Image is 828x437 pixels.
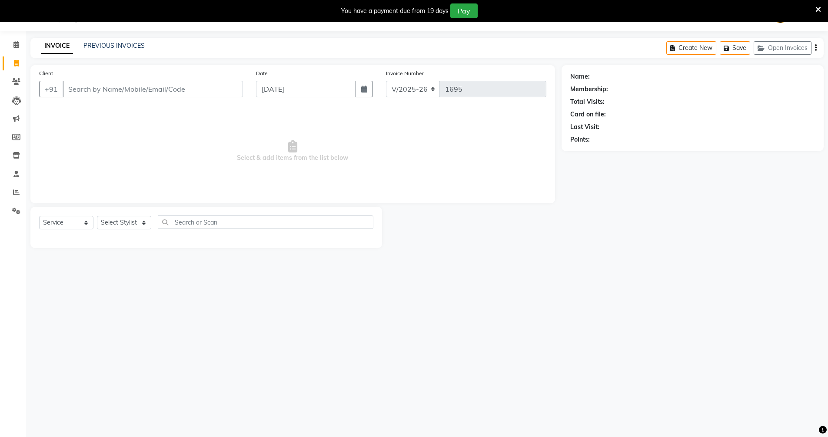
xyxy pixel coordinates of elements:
[63,81,243,97] input: Search by Name/Mobile/Email/Code
[570,97,605,106] div: Total Visits:
[754,41,811,55] button: Open Invoices
[386,70,424,77] label: Invoice Number
[570,122,599,132] div: Last Visit:
[450,3,478,18] button: Pay
[39,108,546,195] span: Select & add items from the list below
[83,42,145,50] a: PREVIOUS INVOICES
[39,70,53,77] label: Client
[570,72,590,81] div: Name:
[341,7,449,16] div: You have a payment due from 19 days
[41,38,73,54] a: INVOICE
[570,135,590,144] div: Points:
[570,85,608,94] div: Membership:
[256,70,268,77] label: Date
[666,41,716,55] button: Create New
[570,110,606,119] div: Card on file:
[158,215,373,229] input: Search or Scan
[39,81,63,97] button: +91
[720,41,750,55] button: Save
